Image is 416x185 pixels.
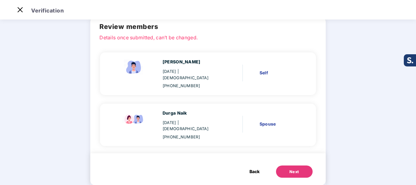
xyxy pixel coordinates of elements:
[260,121,298,127] div: Spouse
[163,68,221,81] div: [DATE]
[122,110,146,127] img: svg+xml;base64,PHN2ZyB4bWxucz0iaHR0cDovL3d3dy53My5vcmcvMjAwMC9zdmciIHdpZHRoPSI5Ny44OTciIGhlaWdodD...
[249,168,260,175] span: Back
[163,134,221,140] div: [PHONE_NUMBER]
[163,59,221,65] div: [PERSON_NAME]
[276,165,313,178] button: Next
[163,119,221,132] div: [DATE]
[243,165,266,178] button: Back
[163,83,221,89] div: [PHONE_NUMBER]
[99,22,316,32] h2: Review members
[99,34,316,39] p: Details once submitted, can’t be changed.
[289,169,299,175] div: Next
[260,69,298,76] div: Self
[163,110,221,116] div: Durga Naik
[122,59,146,76] img: svg+xml;base64,PHN2ZyBpZD0iRW1wbG95ZWVfbWFsZSIgeG1sbnM9Imh0dHA6Ly93d3cudzMub3JnLzIwMDAvc3ZnIiB3aW...
[163,69,209,80] span: | [DEMOGRAPHIC_DATA]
